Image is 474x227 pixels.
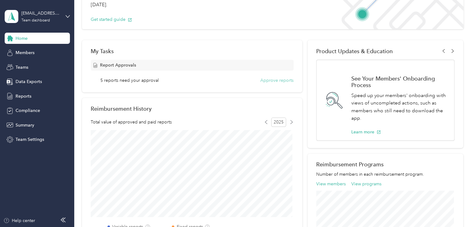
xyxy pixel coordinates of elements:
[316,48,393,54] span: Product Updates & Education
[260,77,294,84] button: Approve reports
[91,16,132,23] button: Get started guide
[271,118,286,127] span: 2025
[91,48,294,54] div: My Tasks
[439,192,474,227] iframe: Everlance-gr Chat Button Frame
[351,75,448,88] h1: See Your Members' Onboarding Process
[100,77,159,84] span: 5 reports need your approval
[351,129,381,135] button: Learn more
[16,78,42,85] span: Data Exports
[21,10,60,16] div: [EMAIL_ADDRESS][DOMAIN_NAME]
[351,92,448,122] p: Speed up your members' onboarding with views of uncompleted actions, such as members who still ne...
[16,122,34,128] span: Summary
[316,161,454,168] h2: Reimbursement Programs
[316,181,346,187] button: View members
[100,62,136,68] span: Report Approvals
[16,64,28,71] span: Teams
[316,171,454,178] p: Number of members in each reimbursement program.
[351,181,381,187] button: View programs
[91,105,152,112] h2: Reimbursement History
[16,93,31,100] span: Reports
[91,119,172,125] span: Total value of approved and paid reports
[16,49,34,56] span: Members
[21,19,50,22] div: Team dashboard
[16,107,40,114] span: Compliance
[3,217,35,224] button: Help center
[16,35,28,42] span: Home
[16,136,44,143] span: Team Settings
